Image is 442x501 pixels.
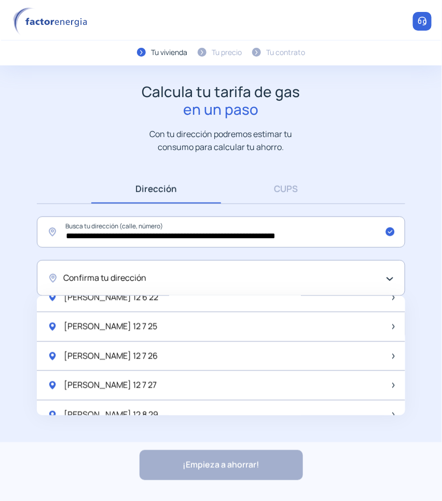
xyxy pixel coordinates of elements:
[47,410,58,420] img: location-pin-green.svg
[221,174,351,204] a: CUPS
[266,47,305,58] div: Tu contrato
[417,16,427,26] img: llamar
[151,47,187,58] div: Tu vivienda
[392,383,395,388] img: arrow-next-item.svg
[47,351,58,361] img: location-pin-green.svg
[392,354,395,359] img: arrow-next-item.svg
[142,101,300,118] span: en un paso
[64,320,157,333] span: [PERSON_NAME] 12 7 25
[47,380,58,390] img: location-pin-green.svg
[392,295,395,300] img: arrow-next-item.svg
[212,47,242,58] div: Tu precio
[140,128,303,153] p: Con tu dirección podremos estimar tu consumo para calcular tu ahorro.
[64,291,158,304] span: [PERSON_NAME] 12 6 22
[47,321,58,332] img: location-pin-green.svg
[64,408,158,422] span: [PERSON_NAME] 12 8 29
[10,7,93,36] img: logo factor
[392,412,395,417] img: arrow-next-item.svg
[47,292,58,302] img: location-pin-green.svg
[64,349,158,363] span: [PERSON_NAME] 12 7 26
[63,272,146,285] span: Confirma tu dirección
[91,174,221,204] a: Dirección
[64,378,157,392] span: [PERSON_NAME] 12 7 27
[392,324,395,329] img: arrow-next-item.svg
[142,83,300,118] h1: Calcula tu tarifa de gas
